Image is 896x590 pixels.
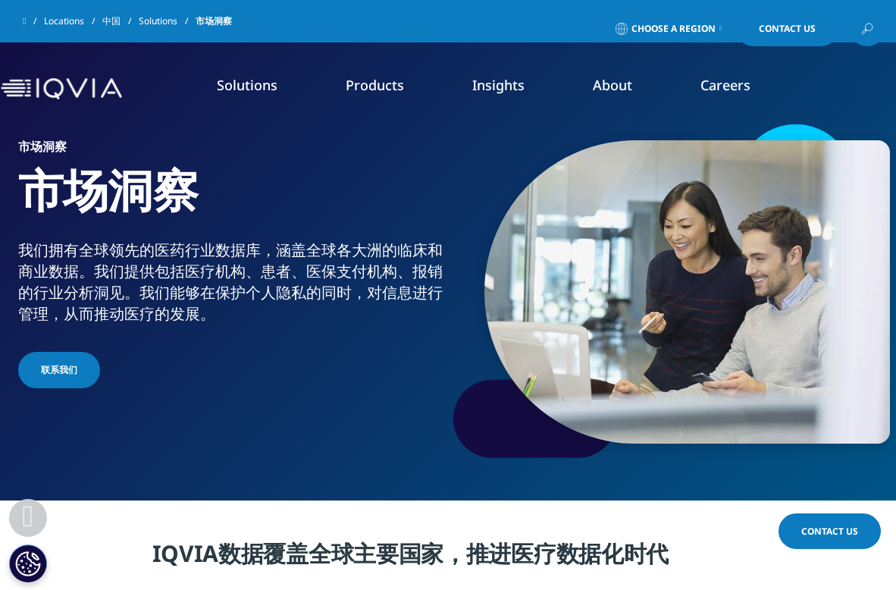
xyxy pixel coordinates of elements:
img: 044_businesspeople-looking-at-computer.jpg [484,140,890,444]
h4: IQVIA数据覆盖全球主要国家，推进医疗数据化时代 [152,538,744,580]
button: Cookie 设置 [9,544,47,582]
a: About [593,76,632,94]
a: Contact Us [779,513,881,549]
a: Products [346,76,404,94]
a: Careers [700,76,750,94]
a: Contact Us [736,11,838,46]
span: Contact Us [801,525,858,538]
div: 我们拥有全球领先的医药行业数据库，涵盖全球各大洲的临床和商业数据。我们提供包括医疗机构、患者、医保支付机构、报销的行业分析洞见。我们能够在保护个人隐私的同时，对信息进行管理，从而推动医疗的发展。 [18,240,443,325]
span: Contact Us [759,24,816,33]
nav: Primary [128,53,895,124]
h1: 市场洞察 [18,162,443,240]
a: Insights [472,76,525,94]
h6: 市场洞察 [18,140,443,162]
a: 联系我们 [18,352,100,388]
span: Choose a Region [631,23,716,35]
a: Solutions [217,76,277,94]
span: 联系我们 [41,363,77,377]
